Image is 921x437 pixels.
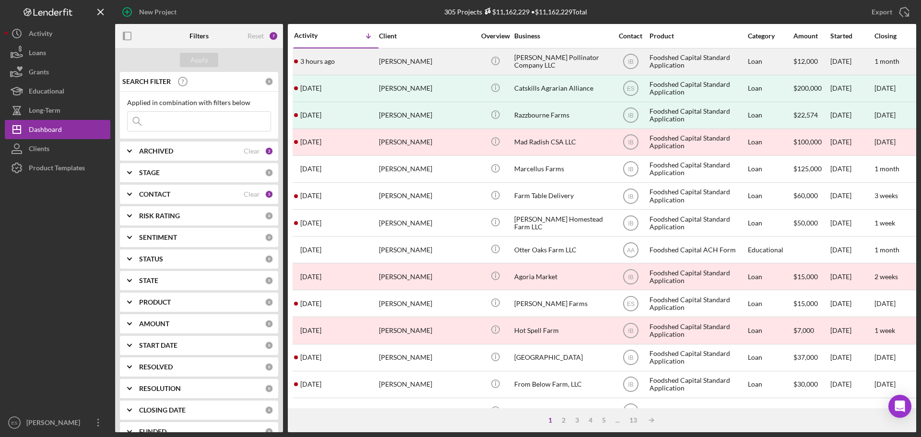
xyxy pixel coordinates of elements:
div: 4 [584,416,597,424]
button: Grants [5,62,110,82]
div: Razzbourne Farms [514,103,610,128]
div: Agoria Market [514,264,610,289]
a: Loans [5,43,110,62]
div: Loan [748,372,792,397]
div: Foodshed Capital Standard Application [649,103,745,128]
div: [DATE] [830,49,874,74]
div: [GEOGRAPHIC_DATA] [514,345,610,370]
div: Loan [748,76,792,101]
div: Dashboard [29,120,62,142]
div: [PERSON_NAME] [379,49,475,74]
div: Started [830,32,874,40]
b: RISK RATING [139,212,180,220]
time: 2025-07-18 19:09 [300,407,321,415]
div: Foodshed Capital ACH Form [649,237,745,262]
text: IB [628,328,633,334]
div: Applied in combination with filters below [127,99,271,106]
div: [DATE] [874,84,896,92]
div: [DATE] [830,372,874,397]
span: $125,000 [793,165,822,173]
div: [PERSON_NAME] [379,318,475,343]
b: CLOSING DATE [139,406,186,414]
div: [DATE] [830,345,874,370]
div: $30,000 [793,372,829,397]
span: $12,000 [793,57,818,65]
div: [PERSON_NAME] [379,237,475,262]
div: Loan [748,130,792,155]
b: SEARCH FILTER [122,78,171,85]
div: [PERSON_NAME] [379,76,475,101]
div: $15,000 [793,264,829,289]
div: [DATE] [830,183,874,209]
div: Contact [613,32,649,40]
div: Export [872,2,892,22]
div: Foodshed Capital Standard Application [649,318,745,343]
div: Activity [294,32,336,39]
text: IB [628,139,633,146]
div: Otter Oaks Farm LLC [514,237,610,262]
b: CONTACT [139,190,170,198]
time: 2025-08-21 15:21 [300,165,321,173]
span: $15,000 [793,299,818,307]
div: Triple E Farms LLC [514,399,610,424]
div: 2 [557,416,570,424]
div: Loan [748,291,792,316]
b: STATE [139,277,158,284]
span: $60,000 [793,191,818,200]
div: [DATE] [830,237,874,262]
div: [PERSON_NAME] [24,413,86,435]
div: 0 [265,77,273,86]
text: IB [628,59,633,65]
div: Loan [748,103,792,128]
time: [DATE] [874,353,896,361]
text: IB [628,220,633,226]
text: ES [626,300,634,307]
time: 2025-07-31 00:09 [300,327,321,334]
div: 0 [265,406,273,414]
div: Foodshed Capital Standard Application [649,130,745,155]
b: START DATE [139,342,177,349]
div: 0 [265,168,273,177]
b: STATUS [139,255,163,263]
div: Marcellus Farms [514,156,610,182]
div: [PERSON_NAME] [379,156,475,182]
div: 1 [543,416,557,424]
div: Loan [748,49,792,74]
time: 1 week [874,326,895,334]
div: Foodshed Capital Standard Application [649,264,745,289]
a: Activity [5,24,110,43]
button: Export [862,2,916,22]
time: [DATE] [874,138,896,146]
text: ES [12,420,18,425]
div: 0 [265,384,273,393]
button: Educational [5,82,110,101]
time: 1 month [874,165,899,173]
button: Clients [5,139,110,158]
b: ARCHIVED [139,147,173,155]
div: Product Templates [29,158,85,180]
div: $100,000 [793,130,829,155]
div: [PERSON_NAME] [379,210,475,236]
div: [PERSON_NAME] [379,399,475,424]
div: Product [649,32,745,40]
div: Educational [29,82,64,103]
div: Foodshed Capital Standard Application [649,372,745,397]
div: $200,000 [793,76,829,101]
text: IB [628,381,633,388]
div: Loans [29,43,46,65]
a: Long-Term [5,101,110,120]
b: AMOUNT [139,320,169,328]
text: ES [626,85,634,92]
time: 2025-08-26 12:59 [300,138,321,146]
div: 0 [265,341,273,350]
text: IB [628,273,633,280]
div: Foodshed Capital ACH Form [649,399,745,424]
button: Dashboard [5,120,110,139]
div: Overview [477,32,513,40]
div: $7,000 [793,318,829,343]
div: [DATE] [830,103,874,128]
time: 2025-08-06 14:30 [300,273,321,281]
div: [DATE] [830,76,874,101]
time: 2025-08-06 20:48 [300,246,321,254]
